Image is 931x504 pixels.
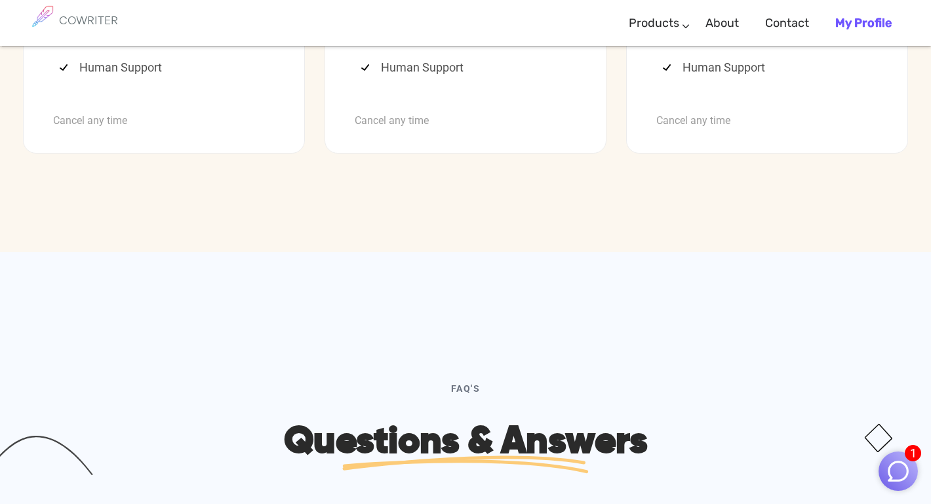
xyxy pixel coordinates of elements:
[765,4,809,43] a: Contact
[60,54,275,81] li: Human Support
[361,54,576,81] li: Human Support
[656,92,878,131] div: Cancel any time
[663,54,878,81] li: Human Support
[905,445,921,461] span: 1
[886,459,911,484] img: Close chat
[284,415,647,464] span: Questions & Answers
[879,451,918,491] button: 1
[53,92,275,131] div: Cancel any time
[705,4,739,43] a: About
[355,92,576,131] div: Cancel any time
[629,4,679,43] a: Products
[835,16,892,30] b: My Profile
[59,14,118,26] h6: COWRITER
[863,423,894,453] img: shape
[257,383,675,404] h6: FAQ's
[835,4,892,43] a: My Profile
